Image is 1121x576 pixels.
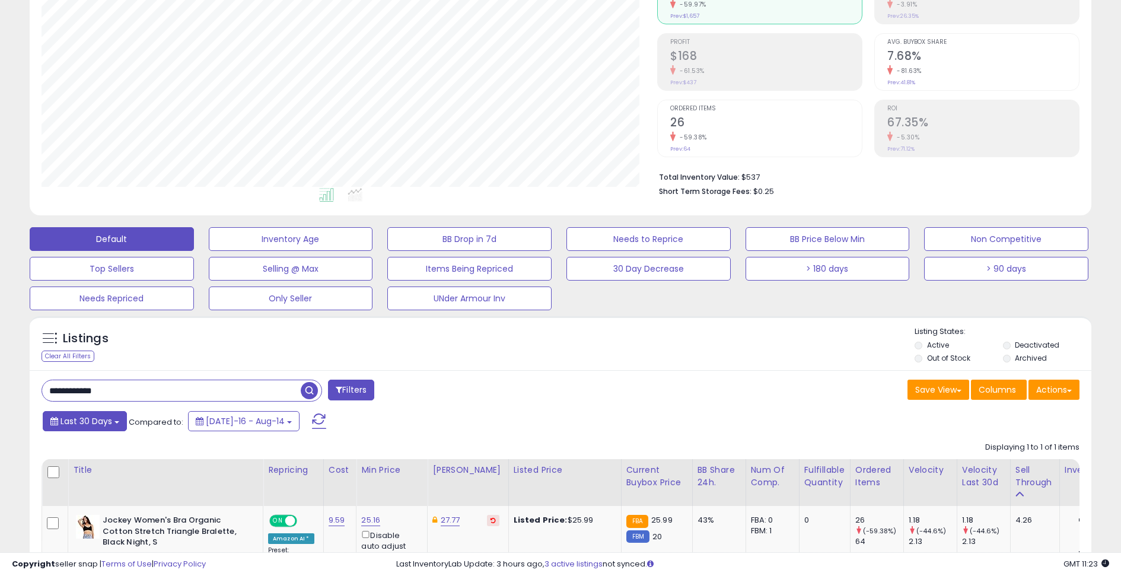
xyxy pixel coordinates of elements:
[268,533,314,544] div: Amazon AI *
[209,227,373,251] button: Inventory Age
[927,340,949,350] label: Active
[985,442,1079,453] div: Displaying 1 to 1 of 1 items
[651,514,673,526] span: 25.99
[12,559,206,570] div: seller snap | |
[387,257,552,281] button: Items Being Repriced
[887,79,915,86] small: Prev: 41.81%
[804,515,841,526] div: 0
[916,526,946,536] small: (-44.6%)
[753,186,774,197] span: $0.25
[887,39,1079,46] span: Avg. Buybox Share
[962,464,1005,489] div: Velocity Last 30d
[855,536,903,547] div: 64
[206,415,285,427] span: [DATE]-16 - Aug-14
[1063,558,1109,569] span: 2025-09-14 11:23 GMT
[698,464,741,489] div: BB Share 24h.
[626,530,649,543] small: FBM
[887,106,1079,112] span: ROI
[626,464,687,489] div: Current Buybox Price
[295,516,314,526] span: OFF
[915,326,1091,338] p: Listing States:
[804,464,845,489] div: Fulfillable Quantity
[396,559,1110,570] div: Last InventoryLab Update: 3 hours ago, not synced.
[670,145,690,152] small: Prev: 64
[209,257,373,281] button: Selling @ Max
[361,529,418,562] div: Disable auto adjust min
[270,516,285,526] span: ON
[751,526,790,536] div: FBM: 1
[887,116,1079,132] h2: 67.35%
[670,79,696,86] small: Prev: $437
[893,66,922,75] small: -81.63%
[670,12,699,20] small: Prev: $1,657
[42,351,94,362] div: Clear All Filters
[328,380,374,400] button: Filters
[924,227,1088,251] button: Non Competitive
[544,558,603,569] a: 3 active listings
[924,257,1088,281] button: > 90 days
[129,416,183,428] span: Compared to:
[441,514,460,526] a: 27.77
[970,526,999,536] small: (-44.6%)
[387,227,552,251] button: BB Drop in 7d
[670,116,862,132] h2: 26
[659,169,1071,183] li: $537
[962,536,1010,547] div: 2.13
[12,558,55,569] strong: Copyright
[855,515,903,526] div: 26
[626,515,648,528] small: FBA
[887,49,1079,65] h2: 7.68%
[676,66,705,75] small: -61.53%
[432,464,503,476] div: [PERSON_NAME]
[909,515,957,526] div: 1.18
[1015,515,1050,526] div: 4.26
[670,49,862,65] h2: $168
[670,39,862,46] span: Profit
[909,536,957,547] div: 2.13
[670,106,862,112] span: Ordered Items
[855,464,899,489] div: Ordered Items
[746,257,910,281] button: > 180 days
[979,384,1016,396] span: Columns
[209,287,373,310] button: Only Seller
[893,133,919,142] small: -5.30%
[887,145,915,152] small: Prev: 71.12%
[101,558,152,569] a: Terms of Use
[30,227,194,251] button: Default
[751,515,790,526] div: FBA: 0
[1015,464,1055,489] div: Sell Through
[652,531,662,542] span: 20
[154,558,206,569] a: Privacy Policy
[566,227,731,251] button: Needs to Reprice
[1015,340,1059,350] label: Deactivated
[76,515,100,539] img: 41WJv8qDjnL._SL40_.jpg
[971,380,1027,400] button: Columns
[909,464,952,476] div: Velocity
[514,514,568,526] b: Listed Price:
[103,515,247,551] b: Jockey Women's Bra Organic Cotton Stretch Triangle Bralette, Black Night, S
[863,526,896,536] small: (-59.38%)
[329,464,352,476] div: Cost
[361,464,422,476] div: Min Price
[676,133,707,142] small: -59.38%
[73,464,258,476] div: Title
[1015,353,1047,363] label: Archived
[698,515,737,526] div: 43%
[659,186,751,196] b: Short Term Storage Fees:
[659,172,740,182] b: Total Inventory Value:
[43,411,127,431] button: Last 30 Days
[268,464,319,476] div: Repricing
[751,464,794,489] div: Num of Comp.
[566,257,731,281] button: 30 Day Decrease
[962,515,1010,526] div: 1.18
[361,514,380,526] a: 25.16
[887,12,919,20] small: Prev: 26.35%
[30,257,194,281] button: Top Sellers
[907,380,969,400] button: Save View
[329,514,345,526] a: 9.59
[60,415,112,427] span: Last 30 Days
[514,515,612,526] div: $25.99
[63,330,109,347] h5: Listings
[927,353,970,363] label: Out of Stock
[387,287,552,310] button: UNder Armour Inv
